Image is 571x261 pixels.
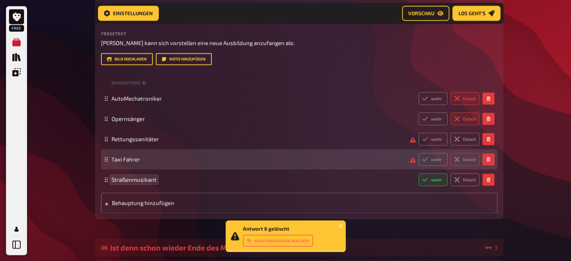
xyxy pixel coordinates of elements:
a: Einblendungen [9,65,24,80]
span: Free [10,26,23,30]
label: falsch [450,112,479,125]
button: Bild hochladen [101,53,153,65]
div: 3 [485,244,497,250]
span: Rettungssanitäter [111,136,159,142]
span: Behauptung hinzufügen [112,199,229,206]
button: close [338,223,344,229]
label: wahr [419,112,447,125]
span: Einstellungen [113,11,153,16]
div: 06 [101,244,107,251]
label: wahr [419,92,447,105]
label: wahr [419,173,447,186]
a: Meine Quizze [9,35,24,50]
div: Ist denn schon wieder Ende des Monats? [110,243,482,252]
div: Antwort 6 gelöscht [243,226,313,247]
span: Straßenmusikant [111,176,157,183]
label: Fragetext [101,31,497,36]
span: Taxi Fahrer [111,156,140,163]
a: Mein Konto [9,222,24,237]
span: [PERSON_NAME] kann sich vorstellen eine neue Ausbildung anzufangen als: [101,39,295,46]
a: Quiz Sammlung [9,50,24,65]
a: Vorschau [402,6,449,21]
span: Los geht's [458,11,485,16]
span: AutoMechatroniker [111,95,162,102]
label: falsch [450,153,479,166]
a: Los geht's [452,6,500,21]
label: falsch [450,173,479,186]
span: Vorschau [408,11,434,16]
label: falsch [450,92,479,105]
a: Einstellungen [98,6,159,21]
label: wahr [419,133,447,145]
label: falsch [450,133,479,145]
button: Notiz hinzufügen [156,53,212,65]
small: Behauptung [111,80,148,86]
span: Opernsänger [111,115,145,122]
label: wahr [419,153,447,166]
button: Huch! Rückgängig machen! [243,235,313,247]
